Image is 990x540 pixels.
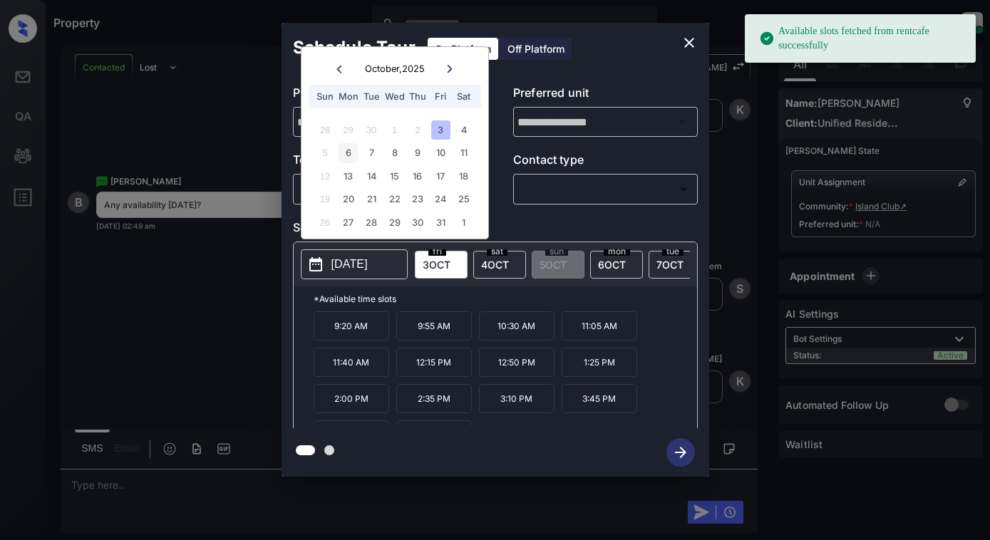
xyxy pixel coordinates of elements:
div: Not available Tuesday, September 30th, 2025 [361,120,381,140]
div: Wed [385,87,404,106]
div: date-select [649,251,701,279]
div: Choose Monday, October 13th, 2025 [339,167,358,186]
div: Not available Sunday, October 26th, 2025 [316,213,335,232]
div: Choose Friday, October 10th, 2025 [431,143,450,162]
div: Choose Monday, October 20th, 2025 [339,189,358,209]
div: Choose Saturday, October 25th, 2025 [454,189,473,209]
p: 12:50 PM [479,348,555,377]
div: Choose Monday, October 27th, 2025 [339,213,358,232]
p: 11:05 AM [562,311,637,341]
p: 12:15 PM [396,348,472,377]
div: Not available Sunday, October 12th, 2025 [316,167,335,186]
span: tue [662,247,684,256]
div: Mon [339,87,358,106]
div: Choose Friday, October 31st, 2025 [431,213,450,232]
div: On Platform [428,38,498,60]
p: 3:45 PM [562,384,637,413]
span: 4 OCT [481,259,509,271]
p: Preferred community [293,84,478,107]
div: Thu [408,87,427,106]
div: Choose Friday, October 17th, 2025 [431,167,450,186]
div: Sat [454,87,473,106]
div: Choose Tuesday, October 7th, 2025 [361,143,381,162]
div: Choose Friday, October 24th, 2025 [431,189,450,209]
div: Not available Monday, September 29th, 2025 [339,120,358,140]
span: fri [428,247,446,256]
div: Off Platform [500,38,572,60]
p: 1:25 PM [562,348,637,377]
p: 11:40 AM [314,348,389,377]
span: 3 OCT [423,259,450,271]
span: sat [487,247,507,256]
div: Choose Wednesday, October 15th, 2025 [385,167,404,186]
div: Choose Friday, October 3rd, 2025 [431,120,450,140]
p: Contact type [513,151,698,174]
div: Sun [316,87,335,106]
div: Choose Saturday, October 11th, 2025 [454,143,473,162]
div: month 2025-10 [306,118,483,234]
div: In Person [297,177,474,201]
button: close [675,28,703,57]
div: Tue [361,87,381,106]
div: Choose Monday, October 6th, 2025 [339,143,358,162]
div: Not available Sunday, September 28th, 2025 [316,120,335,140]
span: mon [604,247,630,256]
span: 7 OCT [656,259,684,271]
p: 10:30 AM [479,311,555,341]
div: Not available Sunday, October 19th, 2025 [316,189,335,209]
div: Choose Tuesday, October 14th, 2025 [361,167,381,186]
div: Not available Wednesday, October 1st, 2025 [385,120,404,140]
div: Choose Thursday, October 16th, 2025 [408,167,427,186]
p: *Available time slots [314,286,697,311]
p: [DATE] [331,256,368,273]
div: Choose Thursday, October 30th, 2025 [408,213,427,232]
p: 3:10 PM [479,384,555,413]
div: Choose Saturday, November 1st, 2025 [454,213,473,232]
p: Select slot [293,219,698,242]
div: Choose Tuesday, October 28th, 2025 [361,213,381,232]
div: Choose Saturday, October 4th, 2025 [454,120,473,140]
div: Not available Sunday, October 5th, 2025 [316,143,335,162]
h2: Schedule Tour [282,23,427,73]
button: [DATE] [301,249,408,279]
p: Tour type [293,151,478,174]
div: Available slots fetched from rentcafe successfully [759,19,964,58]
div: October , 2025 [365,63,425,74]
p: 9:55 AM [396,311,472,341]
p: 9:20 AM [314,311,389,341]
div: Choose Wednesday, October 8th, 2025 [385,143,404,162]
div: Choose Thursday, October 23rd, 2025 [408,189,427,209]
div: Choose Wednesday, October 22nd, 2025 [385,189,404,209]
p: 2:35 PM [396,384,472,413]
p: 2:00 PM [314,384,389,413]
div: date-select [415,251,468,279]
span: 6 OCT [598,259,626,271]
div: Not available Thursday, October 2nd, 2025 [408,120,427,140]
p: 4:20 PM [314,420,389,450]
div: Choose Saturday, October 18th, 2025 [454,167,473,186]
div: Fri [431,87,450,106]
div: Choose Tuesday, October 21st, 2025 [361,189,381,209]
div: Choose Thursday, October 9th, 2025 [408,143,427,162]
div: date-select [473,251,526,279]
div: Choose Wednesday, October 29th, 2025 [385,213,404,232]
p: Preferred unit [513,84,698,107]
p: 4:55 PM [396,420,472,450]
div: date-select [590,251,643,279]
